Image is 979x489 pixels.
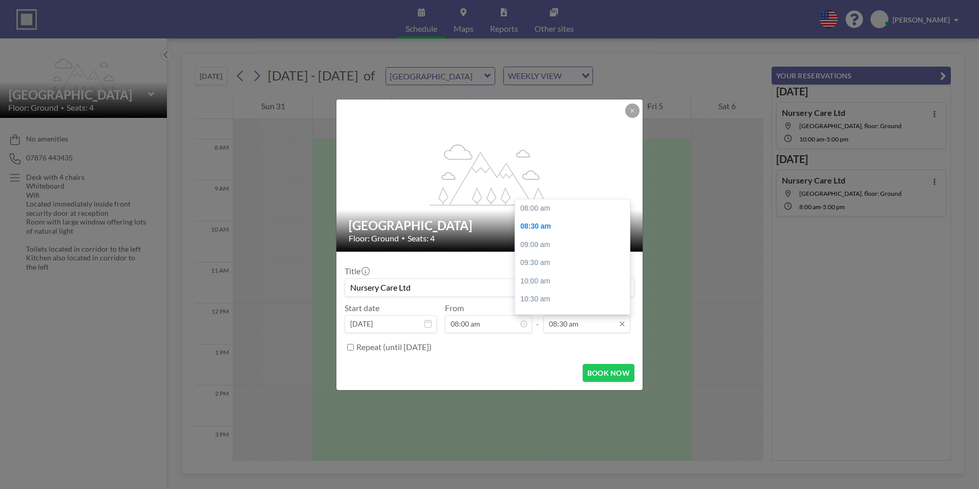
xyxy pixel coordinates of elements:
[408,233,435,243] span: Seats: 4
[515,272,635,291] div: 10:00 am
[515,236,635,254] div: 09:00 am
[583,364,634,382] button: BOOK NOW
[345,303,379,313] label: Start date
[345,279,634,296] input: Kerry's reservation
[515,309,635,327] div: 11:00 am
[515,199,635,218] div: 08:00 am
[430,144,550,205] g: flex-grow: 1.2;
[515,290,635,309] div: 10:30 am
[536,307,539,329] span: -
[345,266,369,276] label: Title
[515,217,635,236] div: 08:30 am
[349,218,631,233] h2: [GEOGRAPHIC_DATA]
[349,233,399,243] span: Floor: Ground
[401,234,405,242] span: •
[445,303,464,313] label: From
[515,254,635,272] div: 09:30 am
[356,342,432,352] label: Repeat (until [DATE])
